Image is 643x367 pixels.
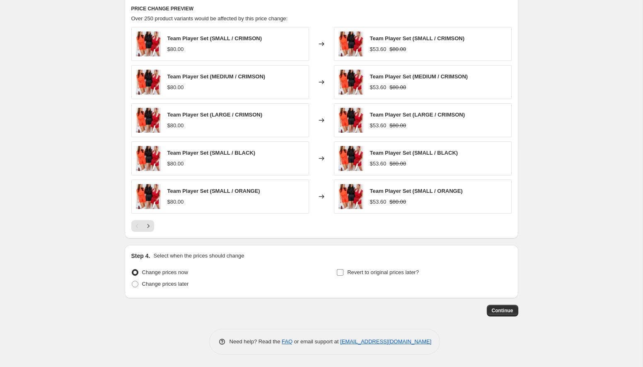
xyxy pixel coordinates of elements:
[347,269,419,275] span: Revert to original prices later?
[370,35,465,41] span: Team Player Set (SMALL / CRIMSON)
[142,281,189,287] span: Change prices later
[136,184,161,209] img: 5A2B9E41-70BE-41DE-9CBC-2CD6411E1A95_80x.jpg
[167,122,184,130] div: $80.00
[338,32,363,56] img: 5A2B9E41-70BE-41DE-9CBC-2CD6411E1A95_80x.jpg
[292,338,340,345] span: or email support at
[370,73,468,80] span: Team Player Set (MEDIUM / CRIMSON)
[136,70,161,95] img: 5A2B9E41-70BE-41DE-9CBC-2CD6411E1A95_80x.jpg
[167,83,184,92] div: $80.00
[136,146,161,171] img: 5A2B9E41-70BE-41DE-9CBC-2CD6411E1A95_80x.jpg
[370,150,458,156] span: Team Player Set (SMALL / BLACK)
[167,73,266,80] span: Team Player Set (MEDIUM / CRIMSON)
[389,83,406,92] strike: $80.00
[167,45,184,53] div: $80.00
[131,15,288,22] span: Over 250 product variants would be affected by this price change:
[142,269,188,275] span: Change prices now
[131,5,512,12] h6: PRICE CHANGE PREVIEW
[131,220,154,232] nav: Pagination
[136,108,161,133] img: 5A2B9E41-70BE-41DE-9CBC-2CD6411E1A95_80x.jpg
[492,307,513,314] span: Continue
[389,45,406,53] strike: $80.00
[282,338,292,345] a: FAQ
[487,305,518,316] button: Continue
[370,83,387,92] div: $53.60
[338,146,363,171] img: 5A2B9E41-70BE-41DE-9CBC-2CD6411E1A95_80x.jpg
[338,108,363,133] img: 5A2B9E41-70BE-41DE-9CBC-2CD6411E1A95_80x.jpg
[370,198,387,206] div: $53.60
[370,188,463,194] span: Team Player Set (SMALL / ORANGE)
[389,160,406,168] strike: $80.00
[370,122,387,130] div: $53.60
[389,198,406,206] strike: $80.00
[167,150,256,156] span: Team Player Set (SMALL / BLACK)
[167,198,184,206] div: $80.00
[167,188,260,194] span: Team Player Set (SMALL / ORANGE)
[143,220,154,232] button: Next
[338,184,363,209] img: 5A2B9E41-70BE-41DE-9CBC-2CD6411E1A95_80x.jpg
[167,160,184,168] div: $80.00
[153,252,244,260] p: Select when the prices should change
[370,45,387,53] div: $53.60
[230,338,282,345] span: Need help? Read the
[136,32,161,56] img: 5A2B9E41-70BE-41DE-9CBC-2CD6411E1A95_80x.jpg
[167,112,262,118] span: Team Player Set (LARGE / CRIMSON)
[389,122,406,130] strike: $80.00
[340,338,431,345] a: [EMAIL_ADDRESS][DOMAIN_NAME]
[131,252,150,260] h2: Step 4.
[370,160,387,168] div: $53.60
[370,112,465,118] span: Team Player Set (LARGE / CRIMSON)
[167,35,262,41] span: Team Player Set (SMALL / CRIMSON)
[338,70,363,95] img: 5A2B9E41-70BE-41DE-9CBC-2CD6411E1A95_80x.jpg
